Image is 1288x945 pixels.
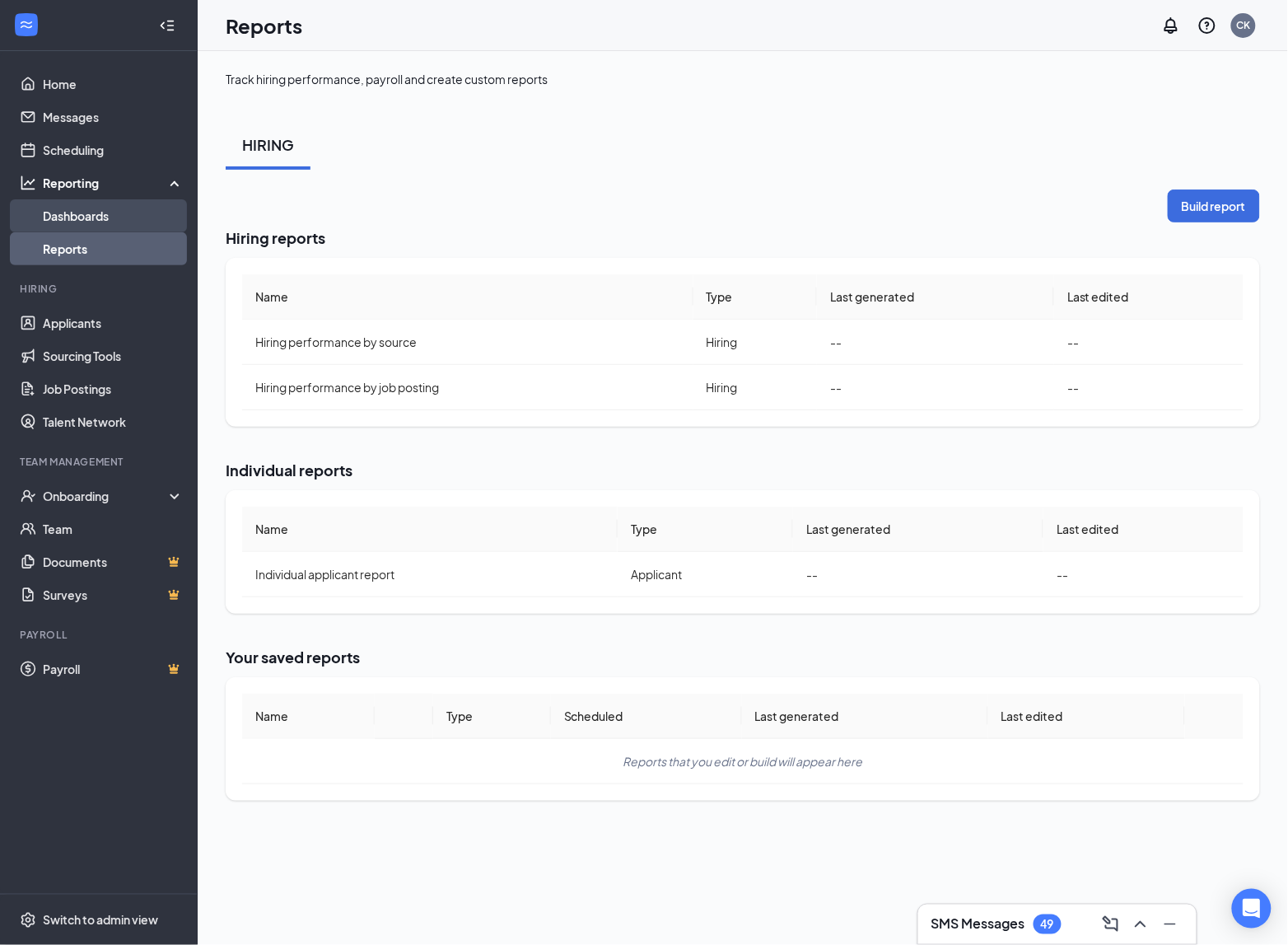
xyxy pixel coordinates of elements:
[1043,507,1244,552] th: Last edited
[1098,911,1124,938] button: ComposeMessage
[226,71,548,87] div: Track hiring performance, payroll and create custom reports
[43,512,184,545] a: Team
[43,339,184,372] a: Sourcing Tools
[43,912,158,929] div: Switch to admin view
[1157,911,1183,938] button: Minimize
[159,17,175,34] svg: Collapse
[551,694,742,739] th: Scheduled
[255,334,417,349] span: Hiring performance by source
[618,552,793,597] td: Applicant
[242,694,375,739] th: Name
[618,507,793,552] th: Type
[1054,365,1244,410] td: --
[18,16,35,33] svg: WorkstreamLogo
[817,365,1054,410] td: --
[817,274,1054,320] th: Last generated
[1127,911,1154,938] button: ChevronUp
[43,372,184,405] a: Job Postings
[226,227,1260,248] h2: Hiring reports
[226,12,302,40] h1: Reports
[255,567,394,582] span: Individual applicant report
[43,101,184,133] a: Messages
[1160,915,1180,934] svg: Minimize
[988,694,1185,739] th: Last edited
[693,365,817,410] td: Hiring
[793,507,1043,552] th: Last generated
[1232,889,1272,929] div: Open Intercom Messenger
[43,488,170,504] div: Onboarding
[242,274,693,320] th: Name
[693,274,817,320] th: Type
[1041,918,1054,932] div: 49
[693,320,817,365] td: Hiring
[1043,552,1244,597] td: --
[1161,16,1181,35] svg: Notifications
[1101,915,1121,934] svg: ComposeMessage
[43,653,184,685] a: PayrollCrown
[1054,274,1244,320] th: Last edited
[20,912,36,929] svg: Settings
[43,232,184,265] a: Reports
[43,175,184,191] div: Reporting
[43,545,184,578] a: DocumentsCrown
[20,455,180,469] div: Team Management
[1237,18,1251,32] div: CK
[242,507,618,552] th: Name
[1054,320,1244,365] td: --
[742,694,988,739] th: Last generated
[43,405,184,438] a: Talent Network
[1131,915,1150,934] svg: ChevronUp
[20,175,36,191] svg: Analysis
[1197,16,1217,35] svg: QuestionInfo
[931,915,1025,933] h3: SMS Messages
[43,578,184,611] a: SurveysCrown
[43,68,184,101] a: Home
[43,306,184,339] a: Applicants
[817,320,1054,365] td: --
[226,647,1260,667] h2: Your saved reports
[623,754,863,769] span: Reports that you edit or build will appear here
[226,460,1260,480] h2: Individual reports
[20,488,36,504] svg: UserCheck
[1168,189,1260,222] button: Build report
[20,628,180,642] div: Payroll
[433,694,551,739] th: Type
[242,134,294,155] div: HIRING
[255,380,439,395] span: Hiring performance by job posting
[43,133,184,166] a: Scheduling
[793,552,1043,597] td: --
[43,199,184,232] a: Dashboards
[20,282,180,296] div: Hiring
